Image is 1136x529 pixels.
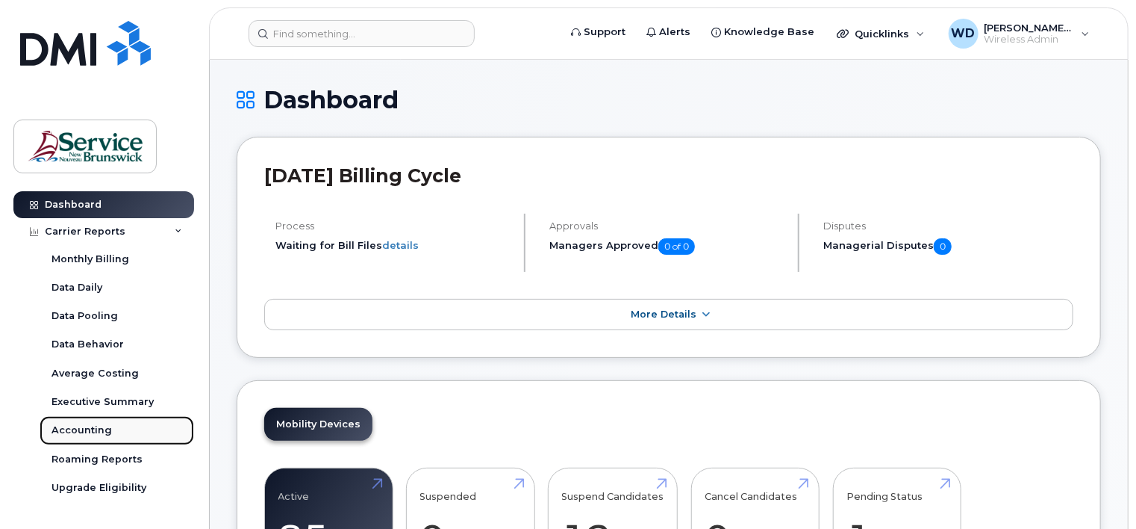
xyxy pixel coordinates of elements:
[823,238,1073,255] h5: Managerial Disputes
[275,220,511,232] h4: Process
[549,238,785,255] h5: Managers Approved
[264,408,372,441] a: Mobility Devices
[658,238,695,255] span: 0 of 0
[823,220,1073,232] h4: Disputes
[264,164,1073,187] h2: [DATE] Billing Cycle
[934,238,952,255] span: 0
[382,239,419,251] a: details
[275,238,511,253] li: Waiting for Bill Files
[549,220,785,232] h4: Approvals
[631,309,696,320] span: More Details
[237,87,1101,113] h1: Dashboard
